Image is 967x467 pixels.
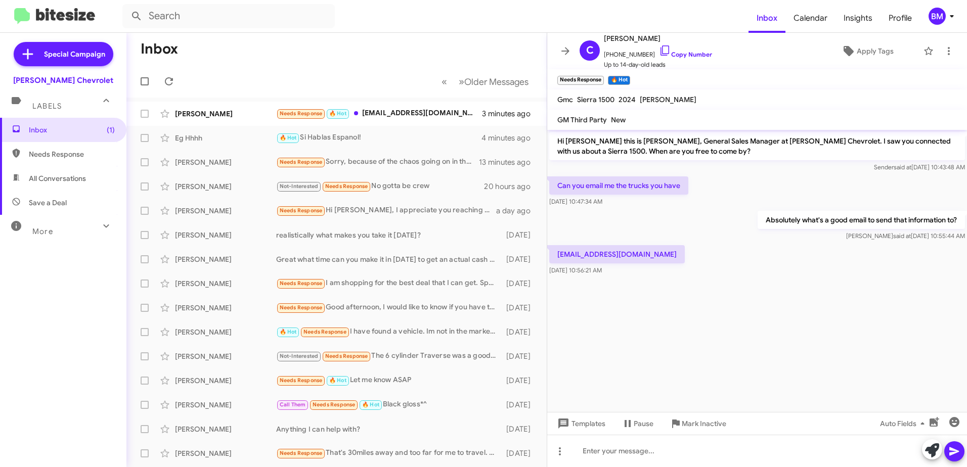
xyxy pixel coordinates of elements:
[549,132,965,160] p: Hi [PERSON_NAME] this is [PERSON_NAME], General Sales Manager at [PERSON_NAME] Chevrolet. I saw y...
[329,110,346,117] span: 🔥 Hot
[604,60,712,70] span: Up to 14-day-old leads
[280,280,323,287] span: Needs Response
[280,450,323,456] span: Needs Response
[32,227,53,236] span: More
[280,329,297,335] span: 🔥 Hot
[175,230,276,240] div: [PERSON_NAME]
[640,95,696,104] span: [PERSON_NAME]
[464,76,529,87] span: Older Messages
[459,75,464,88] span: »
[442,75,447,88] span: «
[502,400,539,410] div: [DATE]
[175,424,276,434] div: [PERSON_NAME]
[276,180,484,192] div: No gotta be crew
[13,75,113,85] div: [PERSON_NAME] Chevrolet
[276,132,481,144] div: Si Hablas Espanol!
[894,163,911,171] span: said at
[453,71,535,92] button: Next
[846,232,965,240] span: [PERSON_NAME] [DATE] 10:55:44 AM
[659,51,712,58] a: Copy Number
[758,211,965,229] p: Absolutely what's a good email to send that information to?
[482,109,539,119] div: 3 minutes ago
[502,448,539,458] div: [DATE]
[502,376,539,386] div: [DATE]
[557,76,604,85] small: Needs Response
[929,8,946,25] div: BM
[280,401,306,408] span: Call Them
[484,181,539,192] div: 20 hours ago
[557,115,607,124] span: GM Third Party
[816,42,918,60] button: Apply Tags
[836,4,881,33] a: Insights
[634,414,653,433] span: Pause
[502,327,539,337] div: [DATE]
[303,329,346,335] span: Needs Response
[325,183,368,190] span: Needs Response
[276,302,502,313] div: Good afternoon, I would like to know if you have the Cadillac, and when I can go to check if I ca...
[329,377,346,384] span: 🔥 Hot
[175,448,276,458] div: [PERSON_NAME]
[613,414,662,433] button: Pause
[276,254,502,264] div: Great what time can you make it in [DATE] to get an actual cash value for your vehicle?
[619,95,636,104] span: 2024
[276,326,502,338] div: I have found a vehicle. Im not in the market anymore
[577,95,614,104] span: Sierra 1500
[276,108,482,119] div: [EMAIL_ADDRESS][DOMAIN_NAME]
[549,198,602,205] span: [DATE] 10:47:34 AM
[502,424,539,434] div: [DATE]
[893,232,911,240] span: said at
[479,157,539,167] div: 13 minutes ago
[29,149,115,159] span: Needs Response
[880,414,929,433] span: Auto Fields
[276,230,502,240] div: realistically what makes you take it [DATE]?
[785,4,836,33] a: Calendar
[280,159,323,165] span: Needs Response
[44,49,105,59] span: Special Campaign
[611,115,626,124] span: New
[682,414,726,433] span: Mark Inactive
[502,278,539,289] div: [DATE]
[280,377,323,384] span: Needs Response
[496,206,539,216] div: a day ago
[502,230,539,240] div: [DATE]
[325,353,368,359] span: Needs Response
[276,424,502,434] div: Anything I can help with?
[436,71,535,92] nav: Page navigation example
[874,163,965,171] span: Sender [DATE] 10:43:48 AM
[280,110,323,117] span: Needs Response
[175,109,276,119] div: [PERSON_NAME]
[122,4,335,28] input: Search
[586,42,594,59] span: C
[362,401,379,408] span: 🔥 Hot
[276,447,502,459] div: That's 30miles away and too far for me to travel. Thank you for reaching out.
[555,414,605,433] span: Templates
[175,376,276,386] div: [PERSON_NAME]
[872,414,937,433] button: Auto Fields
[29,198,67,208] span: Save a Deal
[32,102,62,111] span: Labels
[749,4,785,33] span: Inbox
[920,8,956,25] button: BM
[549,245,685,263] p: [EMAIL_ADDRESS][DOMAIN_NAME]
[276,277,502,289] div: I am shopping for the best deal that I can get. Specifically looking for 0% interest on end of ye...
[276,156,479,168] div: Sorry, because of the chaos going on in the government, I have to put a pause on my interest for ...
[502,303,539,313] div: [DATE]
[175,400,276,410] div: [PERSON_NAME]
[280,207,323,214] span: Needs Response
[502,254,539,264] div: [DATE]
[608,76,630,85] small: 🔥 Hot
[604,32,712,44] span: [PERSON_NAME]
[14,42,113,66] a: Special Campaign
[604,44,712,60] span: [PHONE_NUMBER]
[29,125,115,135] span: Inbox
[481,133,539,143] div: 4 minutes ago
[141,41,178,57] h1: Inbox
[175,303,276,313] div: [PERSON_NAME]
[280,134,297,141] span: 🔥 Hot
[175,254,276,264] div: [PERSON_NAME]
[857,42,894,60] span: Apply Tags
[276,205,496,216] div: Hi [PERSON_NAME], I appreciate you reaching out but we owe 40k on my Ford and it's worth at best ...
[435,71,453,92] button: Previous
